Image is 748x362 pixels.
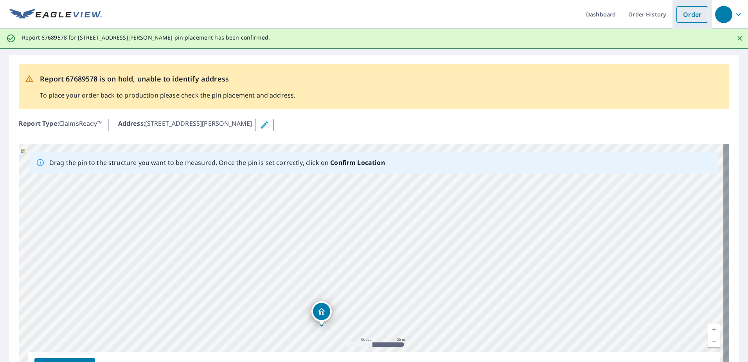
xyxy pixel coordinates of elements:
[22,34,270,41] p: Report 67689578 for [STREET_ADDRESS][PERSON_NAME] pin placement has been confirmed.
[49,158,385,167] p: Drag the pin to the structure you want to be measured. Once the pin is set correctly, click on
[708,324,720,335] a: Current Level 19, Zoom In
[19,119,102,131] p: : ClaimsReady™
[9,9,102,20] img: EV Logo
[40,74,295,84] p: Report 67689578 is on hold, unable to identify address
[708,335,720,347] a: Current Level 19, Zoom Out
[19,119,58,128] b: Report Type
[311,301,332,326] div: Dropped pin, building 1, Residential property, 32995 Al Highway 99 Anderson, AL 35610
[330,158,385,167] b: Confirm Location
[40,90,295,100] p: To place your order back to production please check the pin placement and address.
[118,119,144,128] b: Address
[735,33,745,43] button: Close
[118,119,252,131] p: : [STREET_ADDRESS][PERSON_NAME]
[676,6,708,23] a: Order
